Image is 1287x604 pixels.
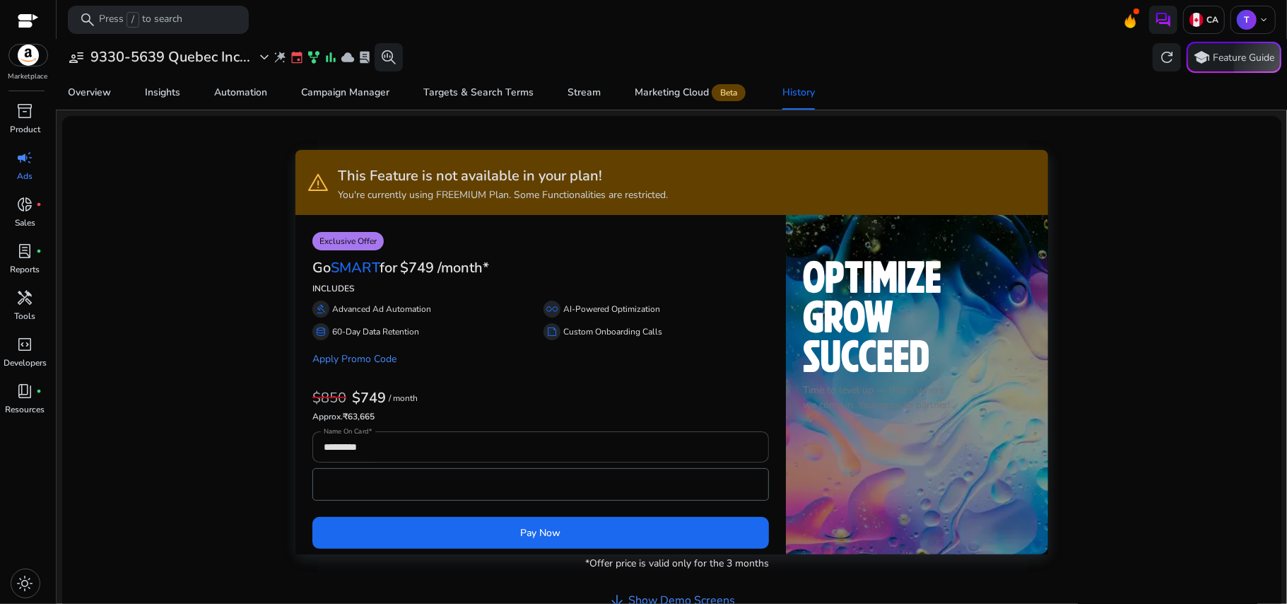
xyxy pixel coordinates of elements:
[358,50,372,64] span: lab_profile
[1213,51,1275,65] p: Feature Guide
[17,336,34,353] span: code_blocks
[1204,14,1218,25] p: CA
[546,326,558,337] span: summarize
[635,87,748,98] div: Marketing Cloud
[214,88,267,98] div: Automation
[312,352,396,366] a: Apply Promo Code
[1189,13,1204,27] img: ca.svg
[585,556,769,571] p: *Offer price is valid only for the 3 months
[15,310,36,323] p: Tools
[712,84,746,101] span: Beta
[568,88,601,98] div: Stream
[10,123,40,136] p: Product
[332,325,419,338] p: 60-Day Data Retention
[324,427,369,437] mat-label: Name On Card
[68,88,111,98] div: Overview
[312,390,346,407] h3: $850
[803,383,1031,412] p: Time to level up — that's where we come in. Your growth partner!
[307,171,329,194] span: warning
[99,12,182,28] p: Press to search
[290,50,304,64] span: event
[312,232,384,250] p: Exclusive Offer
[331,258,380,277] span: SMART
[79,11,96,28] span: search
[312,517,769,549] button: Pay Now
[17,289,34,306] span: handyman
[17,196,34,213] span: donut_small
[332,303,431,315] p: Advanced Ad Automation
[312,412,769,422] h6: ₹63,665
[11,263,40,276] p: Reports
[37,248,42,254] span: fiber_manual_record
[301,88,389,98] div: Campaign Manager
[352,388,386,407] b: $749
[423,88,534,98] div: Targets & Search Terms
[256,49,273,66] span: expand_more
[324,50,338,64] span: bar_chart
[68,49,85,66] span: user_attributes
[1153,43,1181,71] button: refresh
[315,303,327,315] span: gavel
[17,383,34,400] span: book_4
[320,470,761,499] iframe: Secure card payment input frame
[380,49,397,66] span: search_insights
[782,88,815,98] div: History
[1158,49,1175,66] span: refresh
[37,202,42,207] span: fiber_manual_record
[1194,49,1211,66] span: school
[18,170,33,182] p: Ads
[389,394,418,403] p: / month
[546,303,558,315] span: all_inclusive
[312,260,397,277] h3: Go for
[400,260,489,277] h3: $749 /month*
[315,326,327,337] span: database
[17,575,34,592] span: light_mode
[4,356,47,369] p: Developers
[17,149,34,166] span: campaign
[312,411,343,422] span: Approx.
[307,50,321,64] span: family_history
[37,388,42,394] span: fiber_manual_record
[521,525,561,540] span: Pay Now
[312,282,769,295] p: INCLUDES
[8,71,48,82] p: Marketplace
[1187,42,1281,73] button: schoolFeature Guide
[341,50,355,64] span: cloud
[563,325,662,338] p: Custom Onboarding Calls
[338,187,668,202] p: You're currently using FREEMIUM Plan. Some Functionalities are restricted.
[17,103,34,120] span: inventory_2
[273,50,287,64] span: wand_stars
[1237,10,1257,30] p: T
[563,303,660,315] p: AI-Powered Optimization
[127,12,139,28] span: /
[17,243,34,260] span: lab_profile
[6,403,45,416] p: Resources
[90,49,250,66] h3: 9330-5639 Quebec Inc...
[375,43,403,71] button: search_insights
[9,45,47,66] img: amazon.svg
[145,88,180,98] div: Insights
[1258,14,1269,25] span: keyboard_arrow_down
[338,168,668,185] h3: This Feature is not available in your plan!
[15,216,35,229] p: Sales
